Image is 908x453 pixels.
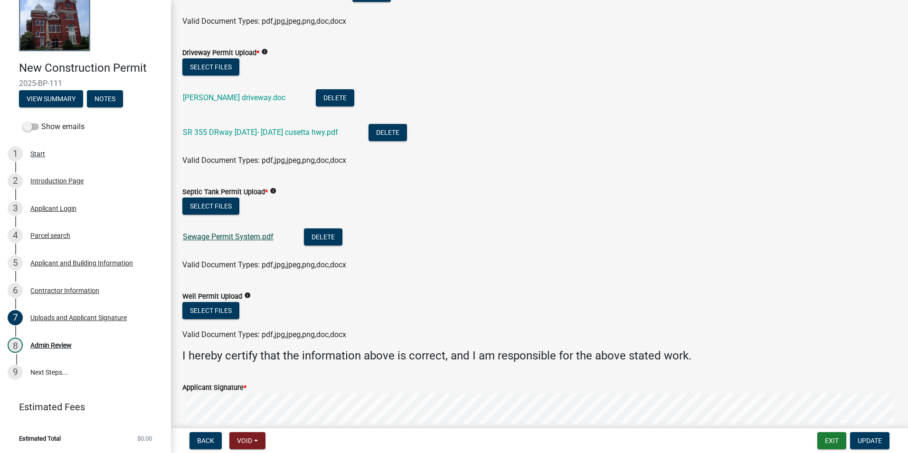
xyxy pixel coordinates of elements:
div: 8 [8,338,23,353]
h4: I hereby certify that the information above is correct, and I am responsible for the above stated... [182,349,897,363]
wm-modal-confirm: Delete Document [316,94,354,103]
label: Driveway Permit Upload [182,50,259,57]
wm-modal-confirm: Notes [87,95,123,103]
div: Introduction Page [30,178,84,184]
div: Admin Review [30,342,72,349]
div: Contractor Information [30,287,99,294]
wm-modal-confirm: Delete Document [304,233,342,242]
h4: New Construction Permit [19,61,163,75]
i: info [270,188,276,194]
span: Valid Document Types: pdf,jpg,jpeg,png,doc,docx [182,156,346,165]
div: Parcel search [30,232,70,239]
i: info [261,48,268,55]
button: Delete [316,89,354,106]
span: Valid Document Types: pdf,jpg,jpeg,png,doc,docx [182,17,346,26]
div: 1 [8,146,23,161]
button: Select files [182,302,239,319]
span: Valid Document Types: pdf,jpg,jpeg,png,doc,docx [182,330,346,339]
span: Valid Document Types: pdf,jpg,jpeg,png,doc,docx [182,260,346,269]
div: Start [30,151,45,157]
div: 4 [8,228,23,243]
span: Update [858,437,882,444]
button: Exit [817,432,846,449]
span: $0.00 [137,435,152,442]
div: 2 [8,173,23,189]
label: Applicant Signature [182,385,246,391]
div: Applicant Login [30,205,76,212]
div: 6 [8,283,23,298]
span: Void [237,437,252,444]
button: Delete [304,228,342,245]
button: View Summary [19,90,83,107]
label: Well Permit Upload [182,293,242,300]
div: 3 [8,201,23,216]
span: 2025-BP-111 [19,79,152,88]
button: Delete [369,124,407,141]
label: Septic Tank Permit Upload [182,189,268,196]
div: Uploads and Applicant Signature [30,314,127,321]
span: Back [197,437,214,444]
a: Estimated Fees [8,397,156,416]
button: Notes [87,90,123,107]
wm-modal-confirm: Delete Document [369,129,407,138]
a: [PERSON_NAME] driveway.doc [183,93,285,102]
wm-modal-confirm: Summary [19,95,83,103]
button: Void [229,432,265,449]
div: 5 [8,255,23,271]
button: Back [189,432,222,449]
a: Sewage Permit System.pdf [183,232,274,241]
a: SR 355 DRway [DATE]- [DATE] cusetta hwy.pdf [183,128,338,137]
span: Estimated Total [19,435,61,442]
div: 7 [8,310,23,325]
label: Show emails [23,121,85,132]
button: Update [850,432,889,449]
i: info [244,292,251,299]
div: 9 [8,365,23,380]
button: Select files [182,58,239,75]
button: Select files [182,198,239,215]
div: Applicant and Building Information [30,260,133,266]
